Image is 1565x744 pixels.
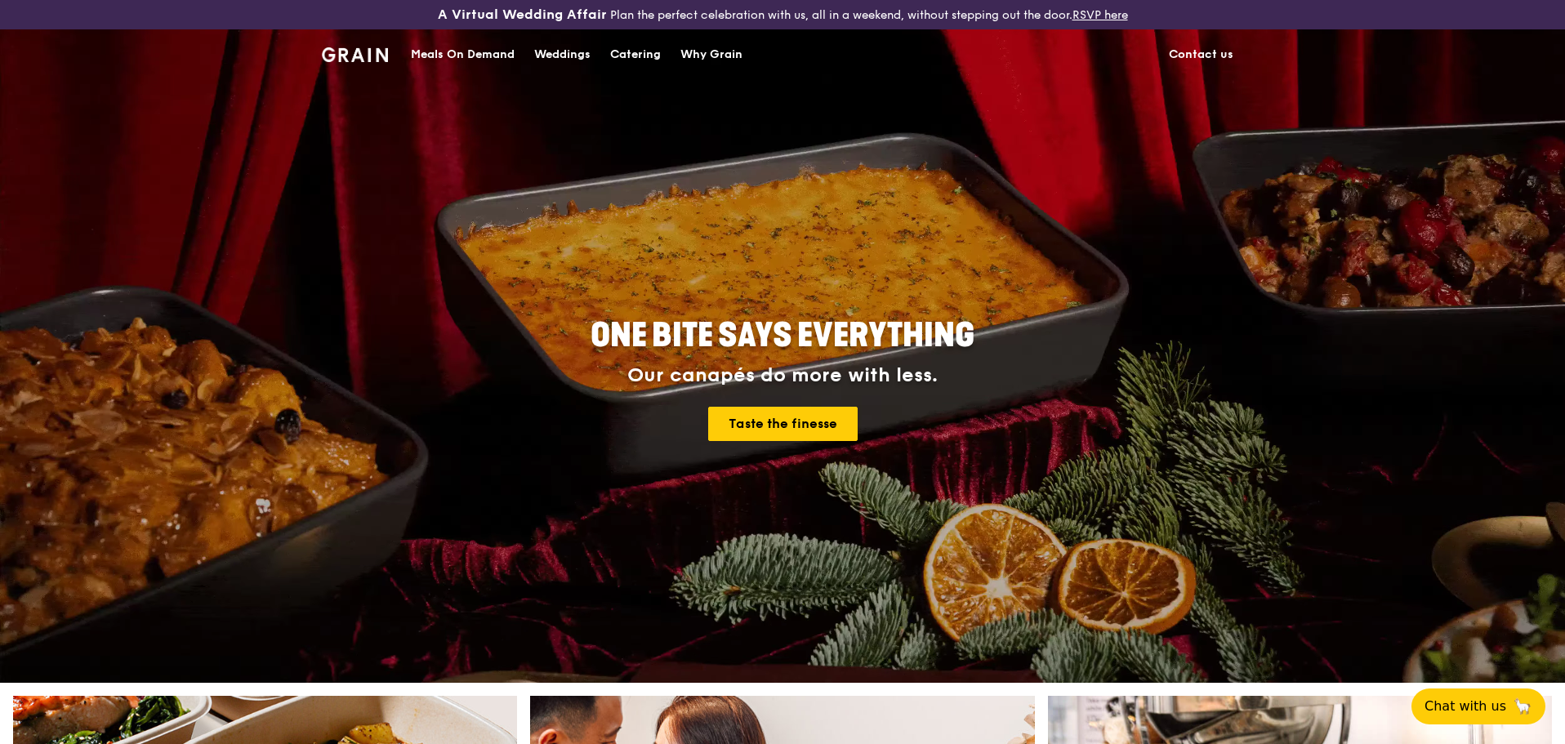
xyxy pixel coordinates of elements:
a: Catering [600,30,671,79]
div: Plan the perfect celebration with us, all in a weekend, without stepping out the door. [312,7,1253,23]
span: Chat with us [1425,697,1506,716]
a: Why Grain [671,30,752,79]
a: Weddings [524,30,600,79]
a: RSVP here [1072,8,1128,22]
span: 🦙 [1513,697,1532,716]
a: Contact us [1159,30,1243,79]
div: Catering [610,30,661,79]
div: Why Grain [680,30,742,79]
div: Meals On Demand [411,30,515,79]
div: Weddings [534,30,591,79]
a: GrainGrain [322,29,388,78]
div: Our canapés do more with less. [488,364,1077,387]
img: Grain [322,47,388,62]
button: Chat with us🦙 [1411,688,1545,724]
a: Taste the finesse [708,407,858,441]
span: ONE BITE SAYS EVERYTHING [591,316,974,355]
h3: A Virtual Wedding Affair [438,7,607,23]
